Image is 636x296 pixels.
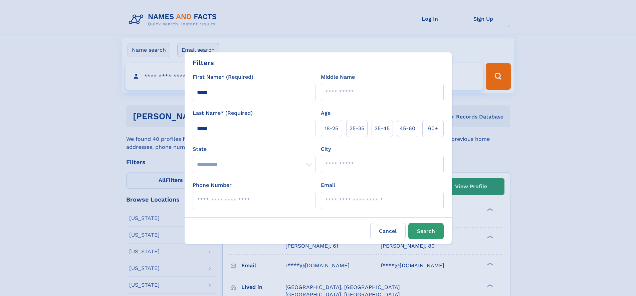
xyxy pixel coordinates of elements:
[193,181,232,189] label: Phone Number
[193,145,315,153] label: State
[400,124,415,132] span: 45‑60
[193,109,253,117] label: Last Name* (Required)
[370,223,406,239] label: Cancel
[321,109,331,117] label: Age
[350,124,364,132] span: 25‑35
[193,58,214,68] div: Filters
[321,181,335,189] label: Email
[321,145,331,153] label: City
[321,73,355,81] label: Middle Name
[375,124,390,132] span: 35‑45
[193,73,253,81] label: First Name* (Required)
[408,223,444,239] button: Search
[428,124,438,132] span: 60+
[325,124,338,132] span: 18‑25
